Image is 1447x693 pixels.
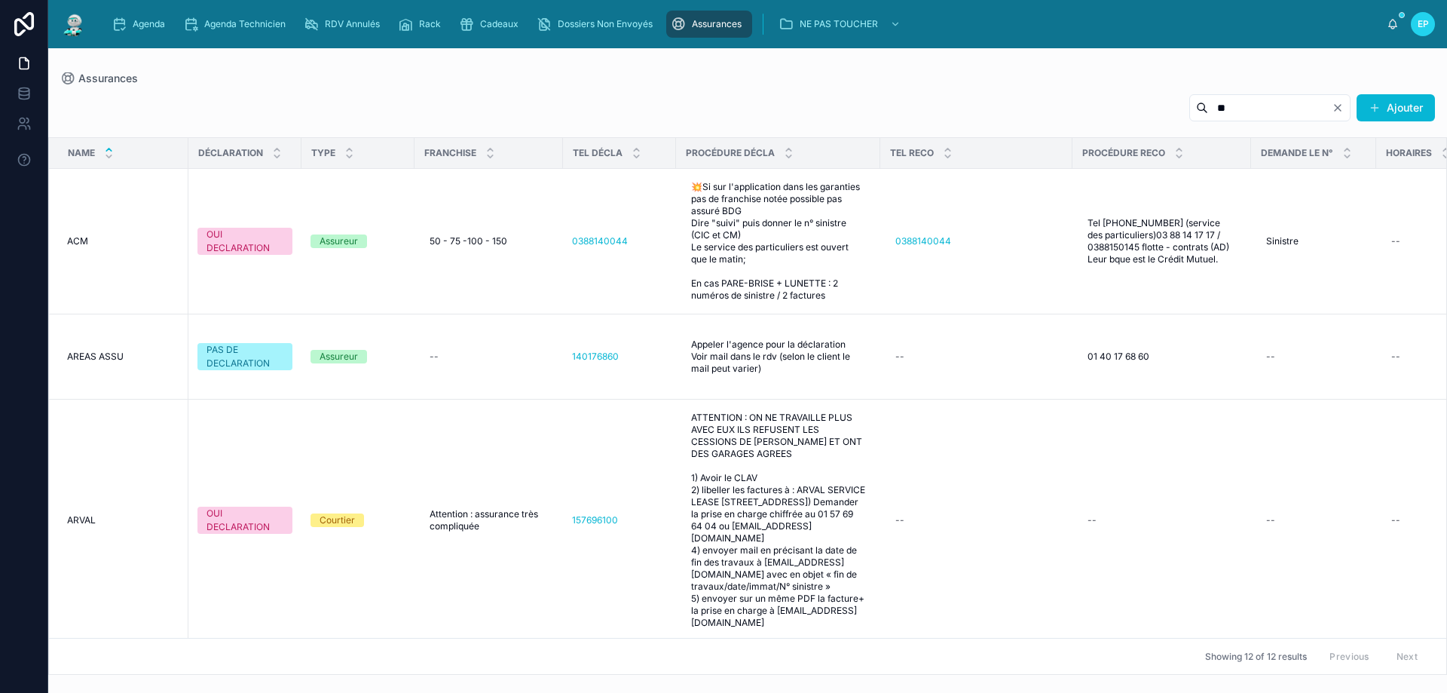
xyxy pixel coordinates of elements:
[1391,235,1400,247] div: --
[78,71,138,86] span: Assurances
[895,235,951,247] a: 0388140044
[686,147,775,159] span: PROCÉDURE DÉCLA
[311,147,335,159] span: TYPE
[454,11,529,38] a: Cadeaux
[430,508,548,532] span: Attention : assurance très compliquée
[572,514,667,526] a: 157696100
[430,351,439,363] div: --
[325,18,380,30] span: RDV Annulés
[800,18,878,30] span: NE PAS TOUCHER
[99,8,1387,41] div: scrollable content
[424,147,476,159] span: FRANCHISE
[691,412,865,629] span: ATTENTION : ON NE TRAVAILLE PLUS AVEC EUX ILS REFUSENT LES CESSIONS DE [PERSON_NAME] ET ONT DES G...
[691,339,865,375] span: Appeler l'agence pour la déclaration Voir mail dans le rdv (selon le client le mail peut varier)
[320,235,358,248] div: Assureur
[573,147,623,159] span: TEL DÉCLA
[311,350,405,363] a: Assureur
[1266,514,1275,526] div: --
[1081,508,1242,532] a: --
[67,235,88,247] span: ACM
[206,228,283,255] div: OUI DECLARATION
[685,406,871,635] a: ATTENTION : ON NE TRAVAILLE PLUS AVEC EUX ILS REFUSENT LES CESSIONS DE [PERSON_NAME] ET ONT DES G...
[691,181,865,302] span: 💥Si sur l'application dans les garanties pas de franchise notée possible pas assuré BDG Dire "sui...
[685,333,871,381] a: Appeler l'agence pour la déclaration Voir mail dans le rdv (selon le client le mail peut varier)
[179,11,296,38] a: Agenda Technicien
[1391,514,1400,526] div: --
[1391,351,1400,363] div: --
[424,502,554,538] a: Attention : assurance très compliquée
[890,147,934,159] span: TEL RECO
[889,345,1063,369] a: --
[558,18,653,30] span: Dossiers Non Envoyés
[133,18,165,30] span: Agenda
[1266,235,1299,247] span: Sinistre
[1332,102,1350,114] button: Clear
[67,351,179,363] a: AREAS ASSU
[67,351,124,363] span: AREAS ASSU
[685,175,871,308] a: 💥Si sur l'application dans les garanties pas de franchise notée possible pas assuré BDG Dire "sui...
[60,12,87,36] img: App logo
[1357,94,1435,121] button: Ajouter
[393,11,451,38] a: Rack
[197,343,292,370] a: PAS DE DECLARATION
[889,508,1063,532] a: --
[311,235,405,248] a: Assureur
[895,514,904,526] div: --
[1260,345,1367,369] a: --
[572,235,628,247] a: 0388140044
[198,147,263,159] span: DÉCLARATION
[197,228,292,255] a: OUI DECLARATION
[666,11,752,38] a: Assurances
[480,18,519,30] span: Cadeaux
[1260,508,1367,532] a: --
[107,11,176,38] a: Agenda
[1088,217,1236,265] span: Tel [PHONE_NUMBER] (service des particuliers)03 88 14 17 17 / 0388150145 flotte - contrats (AD) L...
[572,351,667,363] a: 140176860
[1386,147,1432,159] span: Horaires
[311,514,405,527] a: Courtier
[1088,351,1149,363] span: 01 40 17 68 60
[572,514,618,526] a: 157696100
[68,147,95,159] span: Name
[419,18,441,30] span: Rack
[1088,514,1097,526] div: --
[1266,351,1275,363] div: --
[60,71,138,86] a: Assurances
[889,229,1063,253] a: 0388140044
[1081,211,1242,271] a: Tel [PHONE_NUMBER] (service des particuliers)03 88 14 17 17 / 0388150145 flotte - contrats (AD) L...
[320,350,358,363] div: Assureur
[67,235,179,247] a: ACM
[1082,147,1165,159] span: PROCÉDURE RECO
[572,351,619,363] a: 140176860
[204,18,286,30] span: Agenda Technicien
[1261,147,1333,159] span: Demande le n°
[774,11,908,38] a: NE PAS TOUCHER
[67,514,96,526] span: ARVAL
[532,11,663,38] a: Dossiers Non Envoyés
[299,11,390,38] a: RDV Annulés
[197,507,292,534] a: OUI DECLARATION
[430,235,507,247] span: 50 - 75 -100 - 150
[1081,345,1242,369] a: 01 40 17 68 60
[692,18,742,30] span: Assurances
[1205,651,1307,663] span: Showing 12 of 12 results
[67,514,179,526] a: ARVAL
[1260,229,1367,253] a: Sinistre
[424,229,554,253] a: 50 - 75 -100 - 150
[895,351,904,363] div: --
[572,235,667,247] a: 0388140044
[320,514,355,527] div: Courtier
[206,507,283,534] div: OUI DECLARATION
[424,345,554,369] a: --
[206,343,283,370] div: PAS DE DECLARATION
[1418,18,1429,30] span: EP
